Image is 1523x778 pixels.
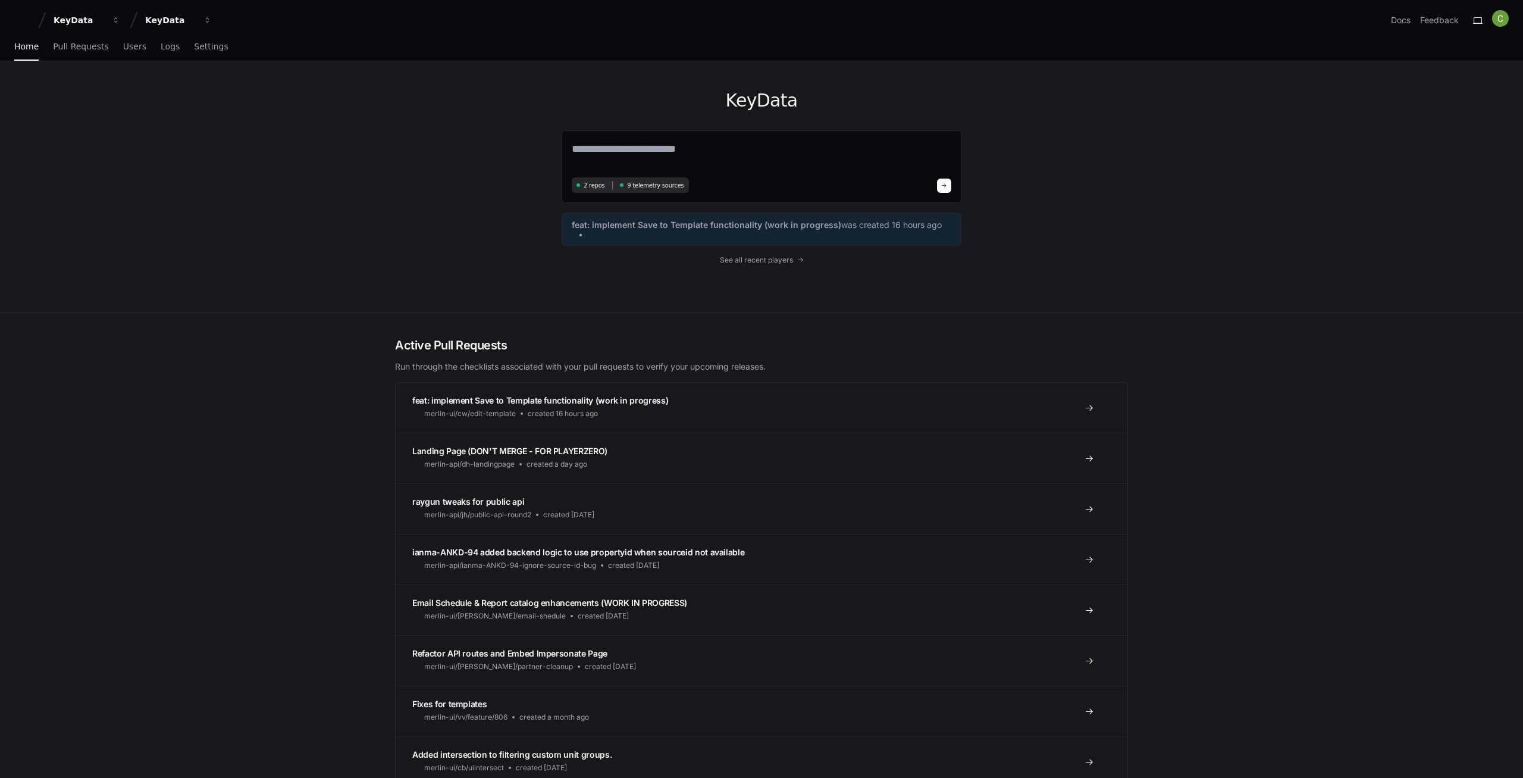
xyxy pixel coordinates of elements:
a: Fixes for templatesmerlin-ui/vv/feature/806created a month ago [396,686,1127,736]
h2: Active Pull Requests [395,337,1128,354]
span: created a month ago [519,713,589,722]
span: Pull Requests [53,43,108,50]
span: feat: implement Save to Template functionality (work in progress) [412,395,668,405]
button: KeyData [140,10,217,31]
span: merlin-ui/[PERSON_NAME]/partner-cleanup [424,662,573,671]
span: Settings [194,43,228,50]
span: feat: implement Save to Template functionality (work in progress) [572,219,841,231]
a: See all recent players [562,255,961,265]
span: created [DATE] [516,763,567,773]
span: created [DATE] [578,611,629,621]
span: created [DATE] [608,561,659,570]
button: KeyData [49,10,125,31]
a: Logs [161,33,180,61]
span: created a day ago [527,460,587,469]
a: Users [123,33,146,61]
a: Home [14,33,39,61]
span: raygun tweaks for public api [412,496,524,507]
span: merlin-ui/cb/uiintersect [424,763,504,773]
img: ACg8ocIMhgArYgx6ZSQUNXU5thzs6UsPf9rb_9nFAWwzqr8JC4dkNA=s96-c [1492,10,1509,27]
span: was created 16 hours ago [841,219,942,231]
span: Fixes for templates [412,699,487,709]
div: KeyData [54,14,105,26]
span: merlin-ui/cw/edit-template [424,409,516,418]
span: Landing Page (DON'T MERGE - FOR PLAYERZERO) [412,446,607,456]
a: feat: implement Save to Template functionality (work in progress)merlin-ui/cw/edit-templatecreate... [396,383,1127,433]
span: merlin-ui/vv/feature/806 [424,713,507,722]
span: 9 telemetry sources [627,181,684,190]
span: merlin-api/jh/public-api-round2 [424,510,531,520]
span: Added intersection to filtering custom unit groups. [412,749,612,760]
a: Landing Page (DON'T MERGE - FOR PLAYERZERO)merlin-api/dh-landingpagecreated a day ago [396,433,1127,483]
a: Settings [194,33,228,61]
span: ianma-ANKD-94 added backend logic to use propertyid when sourceid not available [412,547,744,557]
a: Email Schedule & Report catalog enhancements (WORK IN PROGRESS)merlin-ui/[PERSON_NAME]/email-shed... [396,585,1127,635]
button: Feedback [1420,14,1459,26]
span: Home [14,43,39,50]
span: Logs [161,43,180,50]
h1: KeyData [562,90,961,111]
a: raygun tweaks for public apimerlin-api/jh/public-api-round2created [DATE] [396,483,1127,534]
a: feat: implement Save to Template functionality (work in progress)was created 16 hours ago [572,219,951,239]
span: merlin-api/ianma-ANKD-94-ignore-source-id-bug [424,561,596,570]
span: created [DATE] [585,662,636,671]
span: created [DATE] [543,510,594,520]
span: merlin-api/dh-landingpage [424,460,515,469]
a: Pull Requests [53,33,108,61]
a: Docs [1391,14,1411,26]
span: created 16 hours ago [528,409,598,418]
a: ianma-ANKD-94 added backend logic to use propertyid when sourceid not availablemerlin-api/ianma-A... [396,534,1127,585]
span: Users [123,43,146,50]
p: Run through the checklists associated with your pull requests to verify your upcoming releases. [395,361,1128,373]
div: KeyData [145,14,196,26]
span: See all recent players [720,255,793,265]
a: Refactor API routes and Embed Impersonate Pagemerlin-ui/[PERSON_NAME]/partner-cleanupcreated [DATE] [396,635,1127,686]
span: merlin-ui/[PERSON_NAME]/email-shedule [424,611,566,621]
span: Refactor API routes and Embed Impersonate Page [412,648,607,658]
span: 2 repos [584,181,605,190]
span: Email Schedule & Report catalog enhancements (WORK IN PROGRESS) [412,598,687,608]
